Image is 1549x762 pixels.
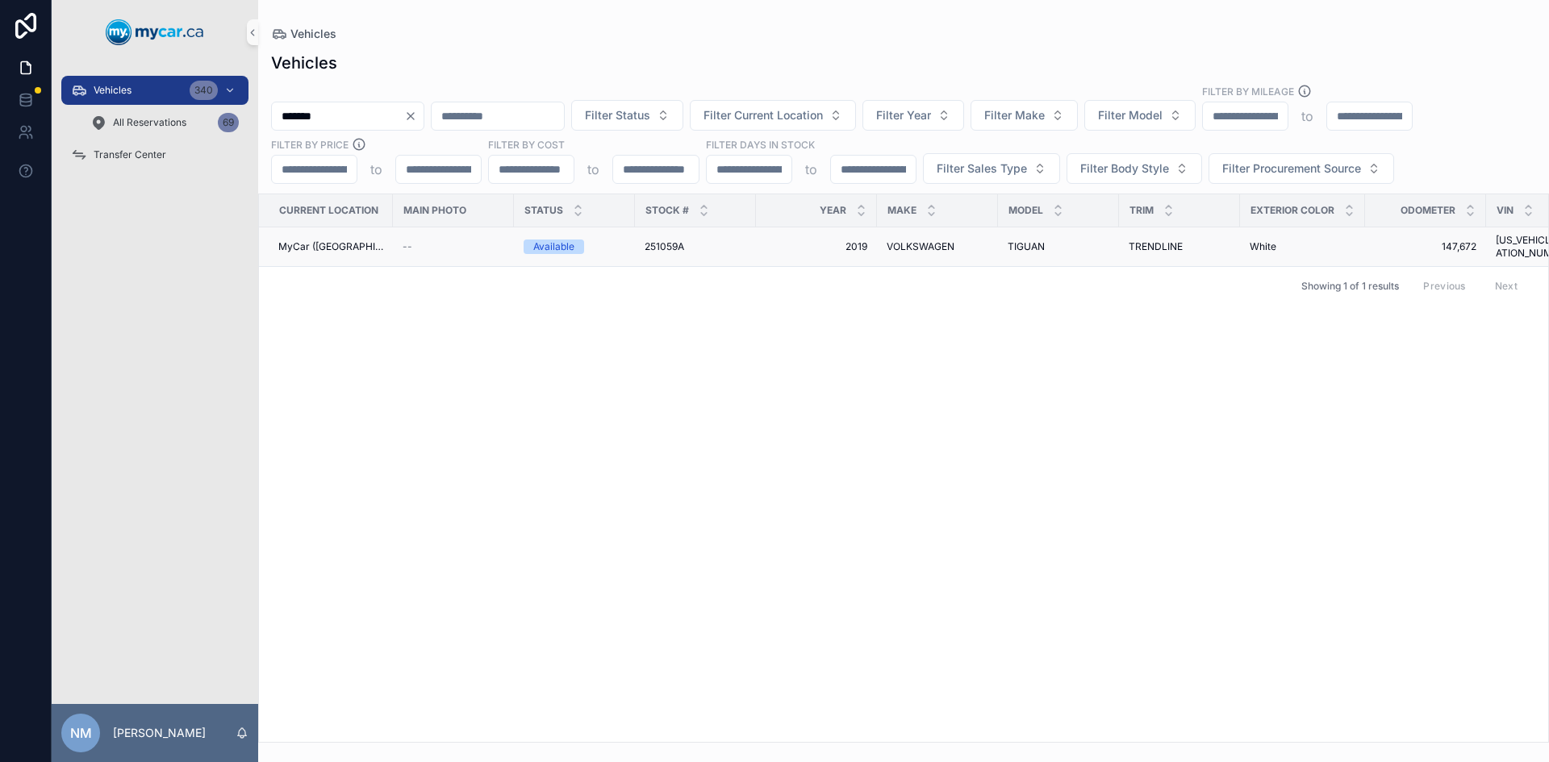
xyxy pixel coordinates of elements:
[290,26,336,42] span: Vehicles
[279,204,378,217] span: Current Location
[887,240,988,253] a: VOLKSWAGEN
[1222,160,1361,177] span: Filter Procurement Source
[937,160,1027,177] span: Filter Sales Type
[1301,280,1399,293] span: Showing 1 of 1 results
[1129,204,1154,217] span: Trim
[587,160,599,179] p: to
[876,107,931,123] span: Filter Year
[370,160,382,179] p: to
[403,240,412,253] span: --
[1080,160,1169,177] span: Filter Body Style
[488,137,565,152] label: FILTER BY COST
[704,107,823,123] span: Filter Current Location
[645,204,689,217] span: Stock #
[94,148,166,161] span: Transfer Center
[766,240,867,253] a: 2019
[403,240,504,253] a: --
[1250,204,1334,217] span: Exterior Color
[923,153,1060,184] button: Select Button
[1209,153,1394,184] button: Select Button
[113,725,206,741] p: [PERSON_NAME]
[533,239,574,254] div: Available
[81,108,248,137] a: All Reservations69
[404,110,424,123] button: Clear
[1008,240,1045,253] span: TIGUAN
[70,723,92,743] span: NM
[271,26,336,42] a: Vehicles
[52,65,258,190] div: scrollable content
[278,240,383,253] a: MyCar ([GEOGRAPHIC_DATA])
[1401,204,1455,217] span: Odometer
[61,140,248,169] a: Transfer Center
[1202,84,1294,98] label: Filter By Mileage
[645,240,746,253] a: 251059A
[1250,240,1276,253] span: White
[690,100,856,131] button: Select Button
[403,204,466,217] span: Main Photo
[1098,107,1163,123] span: Filter Model
[971,100,1078,131] button: Select Button
[218,113,239,132] div: 69
[805,160,817,179] p: to
[706,137,815,152] label: Filter Days In Stock
[645,240,684,253] span: 251059A
[113,116,186,129] span: All Reservations
[1008,240,1109,253] a: TIGUAN
[1129,240,1230,253] a: TRENDLINE
[571,100,683,131] button: Select Button
[585,107,650,123] span: Filter Status
[1084,100,1196,131] button: Select Button
[1129,240,1183,253] span: TRENDLINE
[1067,153,1202,184] button: Select Button
[94,84,132,97] span: Vehicles
[1250,240,1355,253] a: White
[887,204,916,217] span: Make
[1008,204,1043,217] span: Model
[271,137,349,152] label: FILTER BY PRICE
[524,204,563,217] span: Status
[524,239,625,254] a: Available
[1497,204,1514,217] span: VIN
[190,81,218,100] div: 340
[984,107,1045,123] span: Filter Make
[1301,106,1313,126] p: to
[106,19,204,45] img: App logo
[1375,240,1476,253] a: 147,672
[61,76,248,105] a: Vehicles340
[887,240,954,253] span: VOLKSWAGEN
[271,52,337,74] h1: Vehicles
[862,100,964,131] button: Select Button
[820,204,846,217] span: Year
